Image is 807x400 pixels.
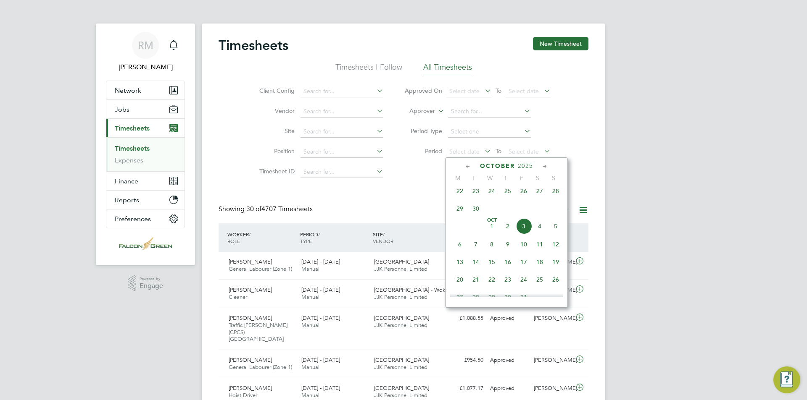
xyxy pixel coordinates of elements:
[374,265,427,272] span: JJK Personnel Limited
[397,107,435,115] label: Approver
[516,236,532,252] span: 10
[301,86,383,97] input: Search for...
[443,382,487,395] div: £1,077.17
[106,81,185,99] button: Network
[448,106,531,118] input: Search for...
[301,146,383,158] input: Search for...
[498,174,514,182] span: T
[452,254,468,270] span: 13
[516,289,532,305] span: 31
[301,322,319,329] span: Manual
[500,218,516,234] span: 2
[96,24,195,265] nav: Main navigation
[257,107,295,115] label: Vendor
[493,85,504,96] span: To
[500,183,516,199] span: 25
[140,275,163,282] span: Powered by
[383,231,385,238] span: /
[500,236,516,252] span: 9
[500,254,516,270] span: 16
[335,62,402,77] li: Timesheets I Follow
[301,314,340,322] span: [DATE] - [DATE]
[115,215,151,223] span: Preferences
[516,183,532,199] span: 26
[128,275,164,291] a: Powered byEngage
[374,293,427,301] span: JJK Personnel Limited
[546,174,562,182] span: S
[115,105,129,113] span: Jobs
[140,282,163,290] span: Engage
[452,289,468,305] span: 27
[106,62,185,72] span: Roisin Murphy
[229,258,272,265] span: [PERSON_NAME]
[509,148,539,155] span: Select date
[484,236,500,252] span: 8
[516,254,532,270] span: 17
[374,322,427,329] span: JJK Personnel Limited
[257,127,295,135] label: Site
[301,392,319,399] span: Manual
[115,196,139,204] span: Reports
[452,236,468,252] span: 6
[532,272,548,288] span: 25
[301,293,319,301] span: Manual
[532,254,548,270] span: 18
[449,87,480,95] span: Select date
[484,183,500,199] span: 24
[106,119,185,137] button: Timesheets
[452,201,468,217] span: 29
[443,283,487,297] div: £169.11
[374,363,427,371] span: JJK Personnel Limited
[443,311,487,325] div: £1,088.55
[452,272,468,288] span: 20
[516,272,532,288] span: 24
[374,314,429,322] span: [GEOGRAPHIC_DATA]
[404,127,442,135] label: Period Type
[514,174,530,182] span: F
[448,126,531,138] input: Select one
[371,227,443,248] div: SITE
[301,265,319,272] span: Manual
[225,227,298,248] div: WORKER
[229,392,257,399] span: Hoist Driver
[449,148,480,155] span: Select date
[115,124,150,132] span: Timesheets
[373,238,393,244] span: VENDOR
[229,265,292,272] span: General Labourer (Zone 1)
[484,272,500,288] span: 22
[249,231,251,238] span: /
[468,201,484,217] span: 30
[219,37,288,54] h2: Timesheets
[487,353,530,367] div: Approved
[773,366,800,393] button: Engage Resource Center
[480,162,515,170] span: October
[516,218,532,234] span: 3
[318,231,320,238] span: /
[301,166,383,178] input: Search for...
[548,236,564,252] span: 12
[301,126,383,138] input: Search for...
[484,218,500,222] span: Oct
[404,147,442,155] label: Period
[301,106,383,118] input: Search for...
[500,289,516,305] span: 30
[115,156,143,164] a: Expenses
[518,162,533,170] span: 2025
[374,356,429,363] span: [GEOGRAPHIC_DATA]
[115,177,138,185] span: Finance
[468,236,484,252] span: 7
[227,238,240,244] span: ROLE
[484,218,500,234] span: 1
[468,272,484,288] span: 21
[450,174,466,182] span: M
[229,356,272,363] span: [PERSON_NAME]
[468,289,484,305] span: 28
[301,356,340,363] span: [DATE] - [DATE]
[484,289,500,305] span: 29
[374,286,453,293] span: [GEOGRAPHIC_DATA] - Woking
[548,254,564,270] span: 19
[500,272,516,288] span: 23
[301,286,340,293] span: [DATE] - [DATE]
[548,183,564,199] span: 28
[257,147,295,155] label: Position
